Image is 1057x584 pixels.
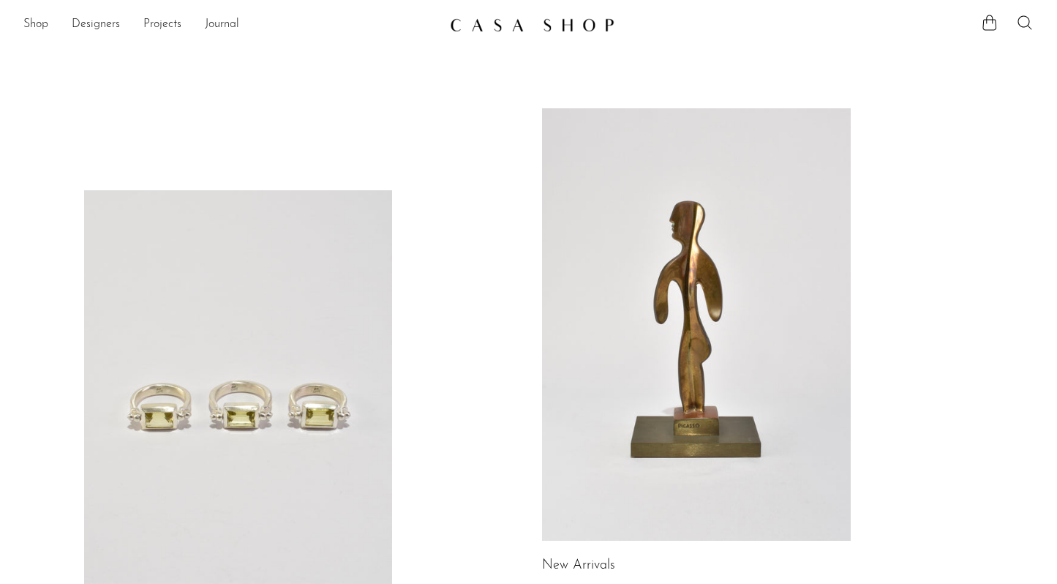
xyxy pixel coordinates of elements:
[72,15,120,34] a: Designers
[542,559,615,572] a: New Arrivals
[23,12,438,37] ul: NEW HEADER MENU
[23,15,48,34] a: Shop
[143,15,181,34] a: Projects
[23,12,438,37] nav: Desktop navigation
[205,15,239,34] a: Journal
